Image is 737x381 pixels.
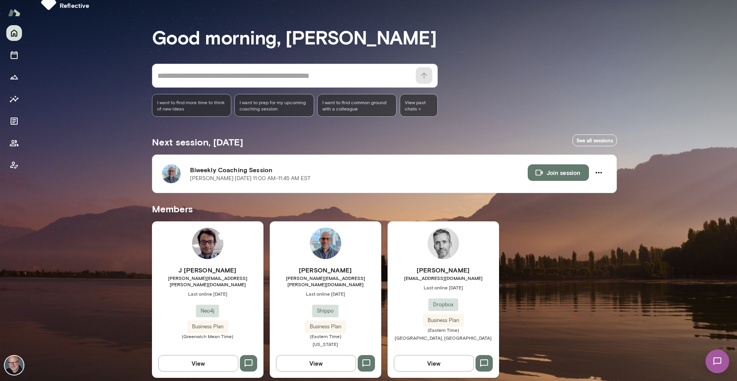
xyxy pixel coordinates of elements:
h5: Next session, [DATE] [152,136,243,148]
button: Home [6,25,22,41]
span: [GEOGRAPHIC_DATA], [GEOGRAPHIC_DATA] [395,335,492,341]
span: [PERSON_NAME][EMAIL_ADDRESS][PERSON_NAME][DOMAIN_NAME] [270,275,381,287]
span: [EMAIL_ADDRESS][DOMAIN_NAME] [388,275,499,281]
div: I want to find more time to think of new ideas [152,94,232,117]
span: Last online [DATE] [388,284,499,291]
button: Insights [6,91,22,107]
span: I want to find more time to think of new ideas [157,99,227,112]
img: Neil Patel [310,228,341,259]
h5: Members [152,202,617,215]
h6: [PERSON_NAME] [388,265,499,275]
div: I want to prep for my upcoming coaching session [234,94,314,117]
span: Dropbox [428,301,458,309]
span: Neo4j [196,307,219,315]
button: Growth Plan [6,69,22,85]
button: Client app [6,157,22,173]
h6: Biweekly Coaching Session [190,165,528,175]
h6: [PERSON_NAME] [270,265,381,275]
span: [US_STATE] [313,341,338,347]
span: (Greenwich Mean Time) [152,333,263,339]
p: [PERSON_NAME] · [DATE] · 11:00 AM-11:45 AM EST [190,175,311,182]
span: I want to prep for my upcoming coaching session [240,99,309,112]
button: View [276,355,356,372]
span: (Eastern Time) [388,327,499,333]
span: Business Plan [187,323,228,331]
button: Documents [6,113,22,129]
button: View [158,355,238,372]
button: Join session [528,164,589,181]
div: I want to find common ground with a colleague [317,94,397,117]
h6: J [PERSON_NAME] [152,265,263,275]
span: Last online [DATE] [152,291,263,297]
span: Business Plan [305,323,346,331]
span: Last online [DATE] [270,291,381,297]
img: George Baier IV [428,228,459,259]
button: Sessions [6,47,22,63]
button: View [394,355,474,372]
span: Business Plan [423,317,464,324]
a: See all sessions [572,134,617,147]
span: View past chats -> [400,94,437,117]
img: Nick Gould [5,356,24,375]
h6: reflective [60,1,90,10]
button: Members [6,135,22,151]
span: [PERSON_NAME][EMAIL_ADDRESS][PERSON_NAME][DOMAIN_NAME] [152,275,263,287]
span: I want to find common ground with a colleague [322,99,392,112]
span: Shippo [312,307,338,315]
img: J Barrasa [192,228,223,259]
h3: Good morning, [PERSON_NAME] [152,26,617,48]
img: Mento [8,5,20,20]
span: (Eastern Time) [270,333,381,339]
